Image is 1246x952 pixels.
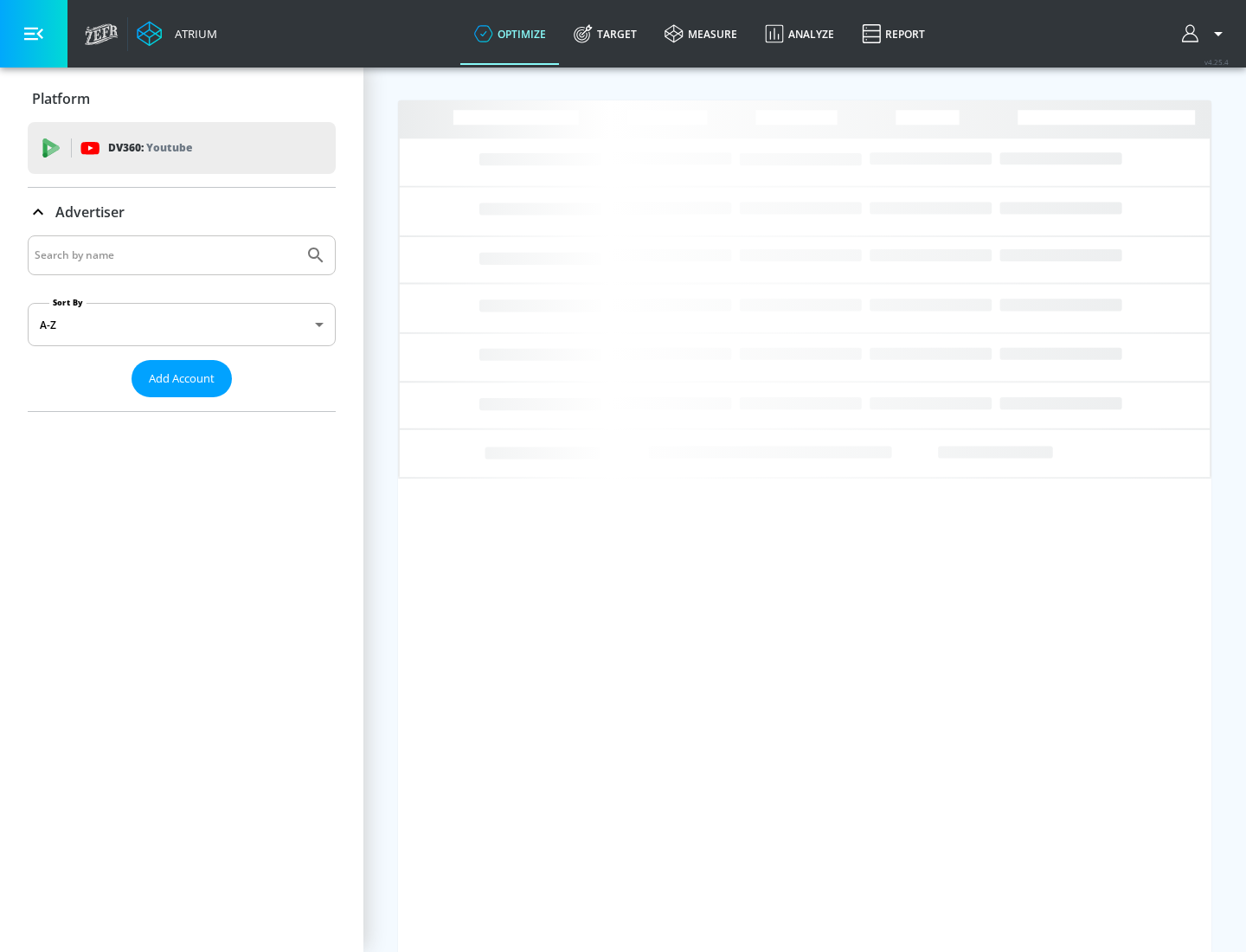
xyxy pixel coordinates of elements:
[28,303,336,346] div: A-Z
[35,244,297,267] input: Search by name
[460,3,560,65] a: optimize
[28,235,336,411] div: Advertiser
[848,3,939,65] a: Report
[32,89,90,108] p: Platform
[108,138,192,158] p: DV360:
[28,397,336,411] nav: list of Advertiser
[55,203,125,222] p: Advertiser
[751,3,848,65] a: Analyze
[1204,57,1229,67] span: v 4.25.4
[137,21,217,47] a: Atrium
[560,3,651,65] a: Target
[28,122,336,174] div: DV360: Youtube
[651,3,751,65] a: measure
[28,188,336,236] div: Advertiser
[49,297,87,308] label: Sort By
[149,369,215,389] span: Add Account
[28,74,336,123] div: Platform
[132,360,232,397] button: Add Account
[168,26,217,42] div: Atrium
[146,138,192,157] p: Youtube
